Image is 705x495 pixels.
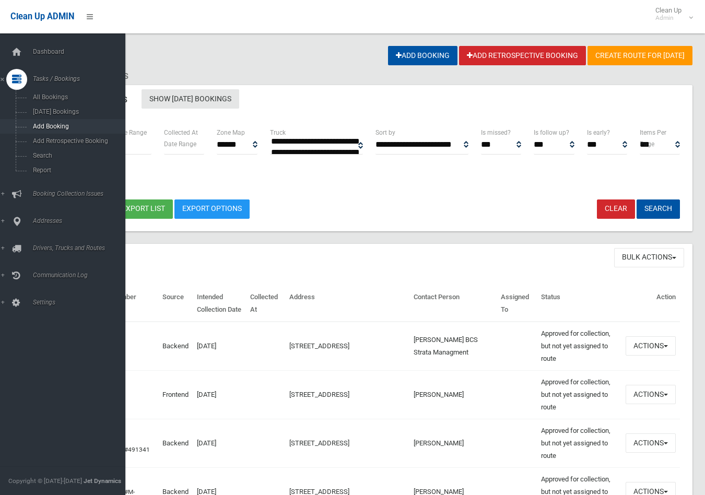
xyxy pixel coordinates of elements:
span: Copyright © [DATE]-[DATE] [8,477,82,485]
span: All Bookings [30,93,125,101]
td: Approved for collection, but not yet assigned to route [537,419,621,467]
td: [DATE] [193,322,246,371]
a: Add Booking [388,46,457,65]
span: Search [30,152,125,159]
td: Approved for collection, but not yet assigned to route [537,370,621,419]
td: [DATE] [193,419,246,467]
th: Action [621,286,680,322]
span: Clean Up [650,6,692,22]
td: [PERSON_NAME] [409,419,497,467]
td: Backend [158,419,193,467]
td: [PERSON_NAME] BCS Strata Managment [409,322,497,371]
td: Approved for collection, but not yet assigned to route [537,322,621,371]
span: Booking Collection Issues [30,190,134,197]
span: Communication Log [30,272,134,279]
td: Backend [158,322,193,371]
span: Add Retrospective Booking [30,137,125,145]
button: Export list [114,199,173,219]
th: Address [285,286,409,322]
small: Admin [655,14,681,22]
button: Bulk Actions [614,248,684,267]
th: Status [537,286,621,322]
a: Create route for [DATE] [587,46,692,65]
span: Addresses [30,217,134,225]
button: Search [637,199,680,219]
button: Actions [626,336,676,356]
span: Add Booking [30,123,125,130]
a: [STREET_ADDRESS] [289,391,349,398]
a: #491341 [124,446,150,453]
td: Frontend [158,370,193,419]
a: Clear [597,199,635,219]
th: Source [158,286,193,322]
th: Assigned To [497,286,536,322]
th: Intended Collection Date [193,286,246,322]
button: Actions [626,385,676,404]
span: [DATE] Bookings [30,108,125,115]
label: Truck [270,127,286,138]
button: Actions [626,433,676,453]
span: Drivers, Trucks and Routes [30,244,134,252]
span: Dashboard [30,48,134,55]
a: Export Options [174,199,250,219]
td: [PERSON_NAME] [409,370,497,419]
a: [STREET_ADDRESS] [289,342,349,350]
a: [STREET_ADDRESS] [289,439,349,447]
td: [DATE] [193,370,246,419]
span: Settings [30,299,134,306]
a: Add Retrospective Booking [459,46,586,65]
a: Show [DATE] Bookings [142,89,239,109]
th: Contact Person [409,286,497,322]
th: Collected At [246,286,285,322]
span: Tasks / Bookings [30,75,134,82]
span: Clean Up ADMIN [10,11,74,21]
span: Report [30,167,125,174]
strong: Jet Dynamics [84,477,121,485]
